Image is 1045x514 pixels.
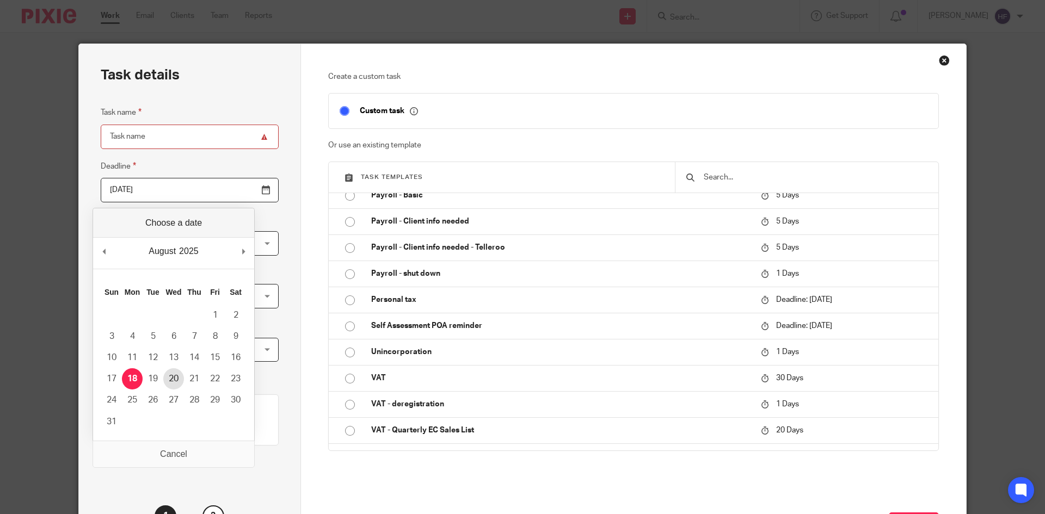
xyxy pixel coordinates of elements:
button: 10 [101,347,122,368]
span: Deadline: [DATE] [776,296,832,304]
button: 8 [205,326,225,347]
span: 1 Days [776,348,799,356]
input: Use the arrow keys to pick a date [101,178,279,202]
button: 28 [184,389,205,411]
button: 17 [101,368,122,389]
button: 14 [184,347,205,368]
button: 16 [225,347,246,368]
button: 3 [101,326,122,347]
button: 26 [143,389,163,411]
p: VAT [371,373,750,383]
button: 30 [225,389,246,411]
span: Deadline: [DATE] [776,322,832,330]
input: Task name [101,125,279,149]
button: 24 [101,389,122,411]
button: 31 [101,411,122,432]
abbr: Monday [125,288,140,296]
abbr: Wednesday [165,288,181,296]
button: 29 [205,389,225,411]
button: 19 [143,368,163,389]
p: Or use an existing template [328,140,939,151]
p: VAT - deregistration [371,399,750,410]
div: August [147,243,177,259]
button: 2 [225,305,246,326]
label: Deadline [101,160,136,172]
button: 20 [163,368,184,389]
span: 5 Days [776,191,799,199]
button: 11 [122,347,143,368]
button: 13 [163,347,184,368]
span: 1 Days [776,270,799,277]
button: 21 [184,368,205,389]
span: 30 Days [776,374,803,382]
p: Payroll - Client info needed [371,216,750,227]
span: 20 Days [776,426,803,434]
div: 2025 [177,243,200,259]
p: Payroll - Client info needed - Telleroo [371,242,750,253]
button: 6 [163,326,184,347]
button: 15 [205,347,225,368]
input: Search... [703,171,927,183]
p: Self Assessment POA reminder [371,320,750,331]
abbr: Sunday [104,288,119,296]
button: 23 [225,368,246,389]
span: Task templates [361,174,423,180]
abbr: Saturday [230,288,242,296]
abbr: Thursday [187,288,201,296]
span: 5 Days [776,244,799,251]
button: 4 [122,326,143,347]
p: Unincorporation [371,346,750,357]
button: 1 [205,305,225,326]
div: Close this dialog window [939,55,950,66]
p: Custom task [360,106,418,116]
p: Payroll - Basic [371,190,750,201]
h2: Task details [101,66,180,84]
abbr: Friday [210,288,220,296]
button: 7 [184,326,205,347]
abbr: Tuesday [146,288,159,296]
button: 25 [122,389,143,411]
button: 18 [122,368,143,389]
span: 5 Days [776,218,799,225]
p: Personal tax [371,294,750,305]
p: VAT - Quarterly EC Sales List [371,425,750,436]
button: 22 [205,368,225,389]
label: Task name [101,106,142,119]
button: 27 [163,389,184,411]
button: 5 [143,326,163,347]
button: 12 [143,347,163,368]
span: 1 Days [776,400,799,408]
p: Create a custom task [328,71,939,82]
p: Payroll - shut down [371,268,750,279]
button: Previous Month [99,243,109,259]
button: Next Month [238,243,249,259]
button: 9 [225,326,246,347]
